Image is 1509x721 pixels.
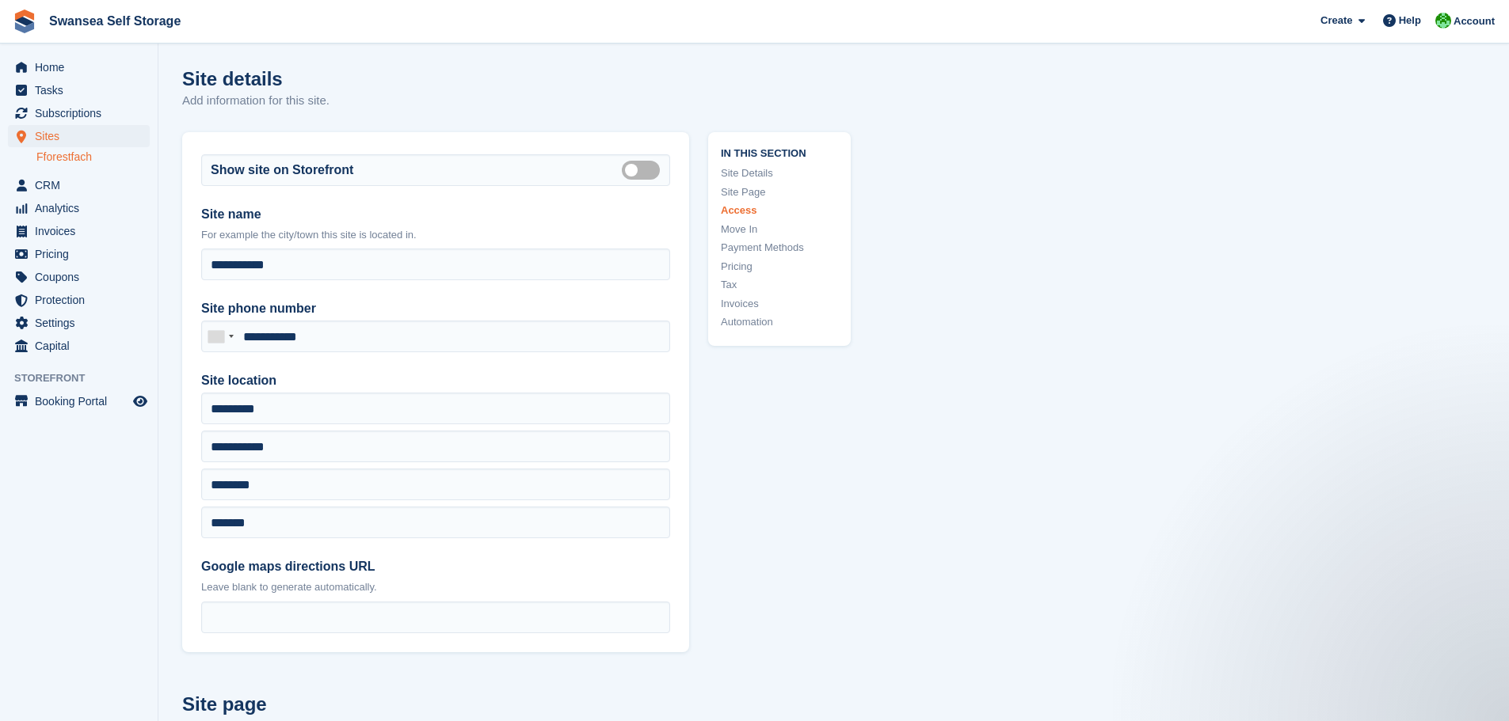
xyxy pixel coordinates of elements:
a: Site Details [721,165,838,181]
a: Access [721,203,838,218]
a: Automation [721,314,838,330]
span: Protection [35,289,130,311]
span: Booking Portal [35,390,130,412]
span: Create [1320,13,1352,28]
a: Site Page [721,184,838,200]
span: Pricing [35,243,130,265]
span: Account [1454,13,1495,29]
a: menu [8,266,150,288]
span: Subscriptions [35,102,130,124]
label: Google maps directions URL [201,557,670,576]
a: Preview store [131,392,150,411]
span: Home [35,56,130,78]
span: Tasks [35,79,130,101]
a: menu [8,335,150,357]
label: Site name [201,205,670,224]
span: Capital [35,335,130,357]
a: menu [8,174,150,196]
label: Site phone number [201,299,670,318]
p: Leave blank to generate automatically. [201,579,670,595]
span: Invoices [35,220,130,242]
label: Site location [201,371,670,390]
img: Andrew Robbins [1435,13,1451,28]
a: Move In [721,222,838,237]
span: Help [1399,13,1421,28]
span: Analytics [35,197,130,219]
img: stora-icon-8386f47178a22dfd0bd8f6a31ec36ba5ce8667c1dd55bd0f319d3a0aa187defe.svg [13,9,36,33]
a: menu [8,289,150,311]
span: Storefront [14,370,158,386]
a: Swansea Self Storage [43,8,187,34]
a: Invoices [721,296,838,312]
span: Settings [35,312,130,334]
span: Sites [35,125,130,147]
a: Payment Methods [721,240,838,256]
a: menu [8,312,150,334]
a: Pricing [721,259,838,275]
span: Coupons [35,266,130,288]
label: Is public [622,169,666,171]
a: menu [8,79,150,101]
a: menu [8,243,150,265]
a: menu [8,197,150,219]
a: menu [8,220,150,242]
a: Fforestfach [36,150,150,165]
h1: Site details [182,68,330,89]
a: menu [8,125,150,147]
a: menu [8,102,150,124]
h2: Site page [182,690,689,719]
a: menu [8,390,150,412]
a: menu [8,56,150,78]
a: Tax [721,277,838,293]
label: Show site on Storefront [211,161,353,180]
p: Add information for this site. [182,92,330,110]
span: CRM [35,174,130,196]
p: For example the city/town this site is located in. [201,227,670,243]
span: In this section [721,145,838,160]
